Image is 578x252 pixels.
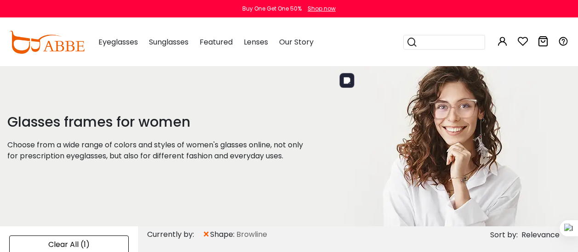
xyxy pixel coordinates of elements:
span: shape: [210,229,236,240]
div: Currently by: [147,226,202,243]
span: Our Story [279,37,314,47]
span: Relevance [521,227,560,243]
img: glasses frames for women [332,66,566,226]
div: Buy One Get One 50% [242,5,302,13]
div: Shop now [308,5,336,13]
span: Sunglasses [149,37,189,47]
span: Sort by: [490,230,518,240]
span: Featured [200,37,233,47]
h1: Glasses frames for women [7,114,309,130]
span: Eyeglasses [98,37,138,47]
span: × [202,226,210,243]
span: Browline [236,229,267,240]
a: Shop now [303,5,336,12]
img: abbeglasses.com [9,31,85,54]
span: Lenses [244,37,268,47]
p: Choose from a wide range of colors and styles of women's glasses online, not only for prescriptio... [7,140,309,162]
